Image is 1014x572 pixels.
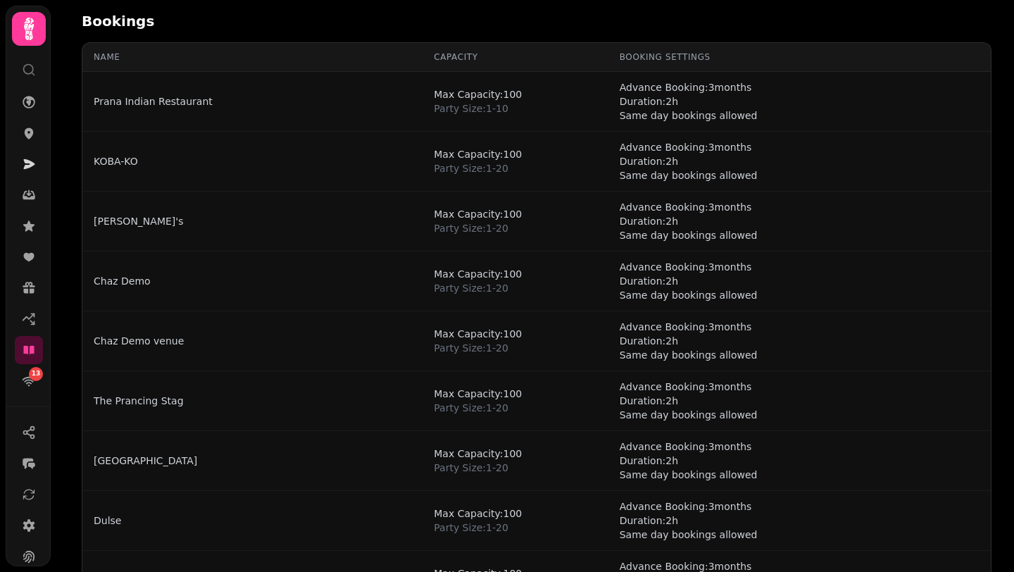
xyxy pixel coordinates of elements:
span: 13 [32,369,41,379]
span: Duration: 2 h [620,94,758,108]
span: Advance Booking: 3 months [620,200,758,214]
div: Booking Settings [620,51,866,63]
a: KOBA-KO [94,154,138,168]
span: Advance Booking: 3 months [620,380,758,394]
span: Advance Booking: 3 months [620,499,758,514]
span: Same day bookings allowed [620,228,758,242]
span: Advance Booking: 3 months [620,320,758,334]
span: Duration: 2 h [620,214,758,228]
span: Same day bookings allowed [620,348,758,362]
span: Same day bookings allowed [620,468,758,482]
span: Duration: 2 h [620,394,758,408]
a: Chaz Demo [94,274,151,288]
span: Party Size: 1 - 20 [434,341,522,355]
span: Same day bookings allowed [620,288,758,302]
span: Party Size: 1 - 20 [434,461,522,475]
span: Max Capacity: 100 [434,147,522,161]
span: Max Capacity: 100 [434,87,522,101]
span: Same day bookings allowed [620,108,758,123]
a: Dulse [94,514,121,528]
a: 13 [15,367,43,395]
span: Party Size: 1 - 20 [434,281,522,295]
span: Duration: 2 h [620,514,758,528]
a: [GEOGRAPHIC_DATA] [94,454,197,468]
a: Prana Indian Restaurant [94,94,213,108]
span: Party Size: 1 - 10 [434,101,522,116]
span: Max Capacity: 100 [434,506,522,521]
div: Capacity [434,51,596,63]
span: Duration: 2 h [620,274,758,288]
a: The Prancing Stag [94,394,184,408]
span: Same day bookings allowed [620,528,758,542]
a: [PERSON_NAME]'s [94,214,183,228]
h2: Bookings [82,11,352,31]
span: Advance Booking: 3 months [620,440,758,454]
span: Max Capacity: 100 [434,387,522,401]
span: Duration: 2 h [620,154,758,168]
span: Advance Booking: 3 months [620,260,758,274]
span: Max Capacity: 100 [434,447,522,461]
span: Party Size: 1 - 20 [434,221,522,235]
span: Max Capacity: 100 [434,327,522,341]
span: Same day bookings allowed [620,168,758,182]
div: Name [94,51,411,63]
span: Duration: 2 h [620,454,758,468]
span: Party Size: 1 - 20 [434,521,522,535]
span: Advance Booking: 3 months [620,80,758,94]
a: Chaz Demo venue [94,334,184,348]
span: Party Size: 1 - 20 [434,161,522,175]
span: Max Capacity: 100 [434,207,522,221]
span: Party Size: 1 - 20 [434,401,522,415]
span: Duration: 2 h [620,334,758,348]
span: Max Capacity: 100 [434,267,522,281]
span: Same day bookings allowed [620,408,758,422]
span: Advance Booking: 3 months [620,140,758,154]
